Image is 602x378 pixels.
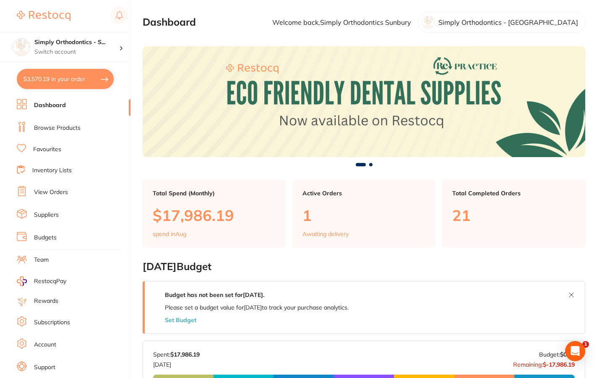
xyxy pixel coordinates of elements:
a: RestocqPay [17,276,66,286]
a: Browse Products [34,124,81,132]
h2: [DATE] Budget [143,261,585,273]
button: Set Budget [165,317,196,323]
p: Total Completed Orders [452,190,575,197]
a: Favourites [33,145,61,154]
a: Suppliers [34,211,59,219]
p: Awaiting delivery [302,231,349,237]
a: Subscriptions [34,318,70,327]
p: Remaining: [513,358,575,368]
p: Please set a budget value for [DATE] to track your purchase analytics. [165,304,349,311]
strong: $-17,986.19 [543,361,575,368]
h2: Dashboard [143,16,196,28]
div: Open Intercom Messenger [565,341,585,361]
p: Switch account [34,48,119,56]
button: $3,570.19 in your order [17,69,114,89]
img: Dashboard [143,46,585,157]
h4: Simply Orthodontics - Sunbury [34,38,119,47]
img: Restocq Logo [17,11,70,21]
p: [DATE] [153,358,200,368]
p: spend in Aug [153,231,186,237]
p: Active Orders [302,190,425,197]
a: Total Completed Orders21 [442,180,585,248]
a: Budgets [34,234,57,242]
span: RestocqPay [34,277,66,286]
img: RestocqPay [17,276,27,286]
p: $17,986.19 [153,207,276,224]
img: Simply Orthodontics - Sunbury [13,39,30,55]
p: Simply Orthodontics - [GEOGRAPHIC_DATA] [438,18,578,26]
p: 21 [452,207,575,224]
strong: Budget has not been set for [DATE] . [165,291,264,299]
a: Total Spend (Monthly)$17,986.19spend inAug [143,180,286,248]
p: Welcome back, Simply Orthodontics Sunbury [272,18,411,26]
a: Team [34,256,49,264]
strong: $17,986.19 [170,351,200,358]
a: Rewards [34,297,58,305]
a: Support [34,363,55,372]
p: Total Spend (Monthly) [153,190,276,197]
strong: $0.00 [560,351,575,358]
a: Restocq Logo [17,6,70,26]
p: Budget: [539,351,575,358]
a: Account [34,341,56,349]
span: 1 [582,341,589,348]
a: Inventory Lists [32,166,72,175]
a: Active Orders1Awaiting delivery [292,180,435,248]
a: Dashboard [34,101,66,110]
a: View Orders [34,188,68,197]
p: 1 [302,207,425,224]
p: Spent: [153,351,200,358]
